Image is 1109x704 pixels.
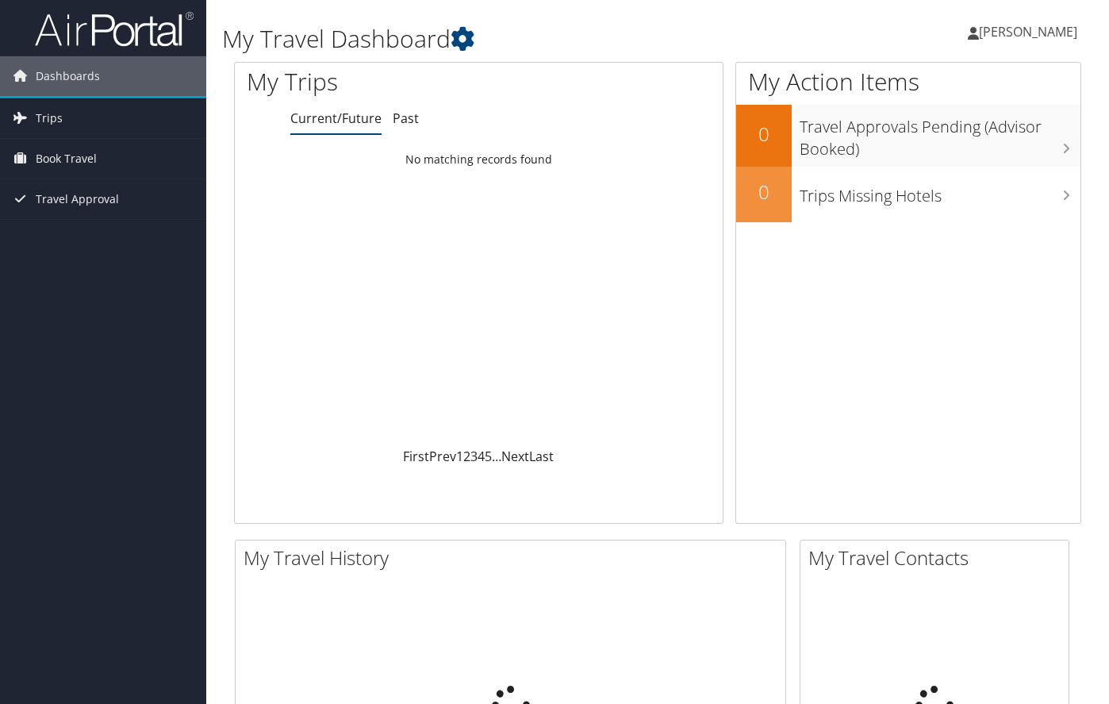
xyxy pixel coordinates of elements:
h2: My Travel Contacts [808,544,1069,571]
h3: Trips Missing Hotels [800,177,1080,207]
a: 2 [463,448,470,465]
a: Current/Future [290,110,382,127]
span: … [492,448,501,465]
a: 1 [456,448,463,465]
img: airportal-logo.png [35,10,194,48]
span: Book Travel [36,139,97,179]
h2: 0 [736,179,792,206]
span: Travel Approval [36,179,119,219]
a: Last [529,448,554,465]
a: [PERSON_NAME] [968,8,1093,56]
a: 5 [485,448,492,465]
td: No matching records found [235,145,723,174]
span: Trips [36,98,63,138]
a: Past [393,110,419,127]
h2: 0 [736,121,792,148]
a: Prev [429,448,456,465]
h3: Travel Approvals Pending (Advisor Booked) [800,108,1080,160]
a: First [403,448,429,465]
h2: My Travel History [244,544,785,571]
h1: My Travel Dashboard [222,22,803,56]
h1: My Action Items [736,65,1080,98]
a: 0Trips Missing Hotels [736,167,1080,222]
a: 3 [470,448,478,465]
a: 0Travel Approvals Pending (Advisor Booked) [736,105,1080,166]
span: Dashboards [36,56,100,96]
a: 4 [478,448,485,465]
a: Next [501,448,529,465]
span: [PERSON_NAME] [979,23,1077,40]
h1: My Trips [247,65,508,98]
